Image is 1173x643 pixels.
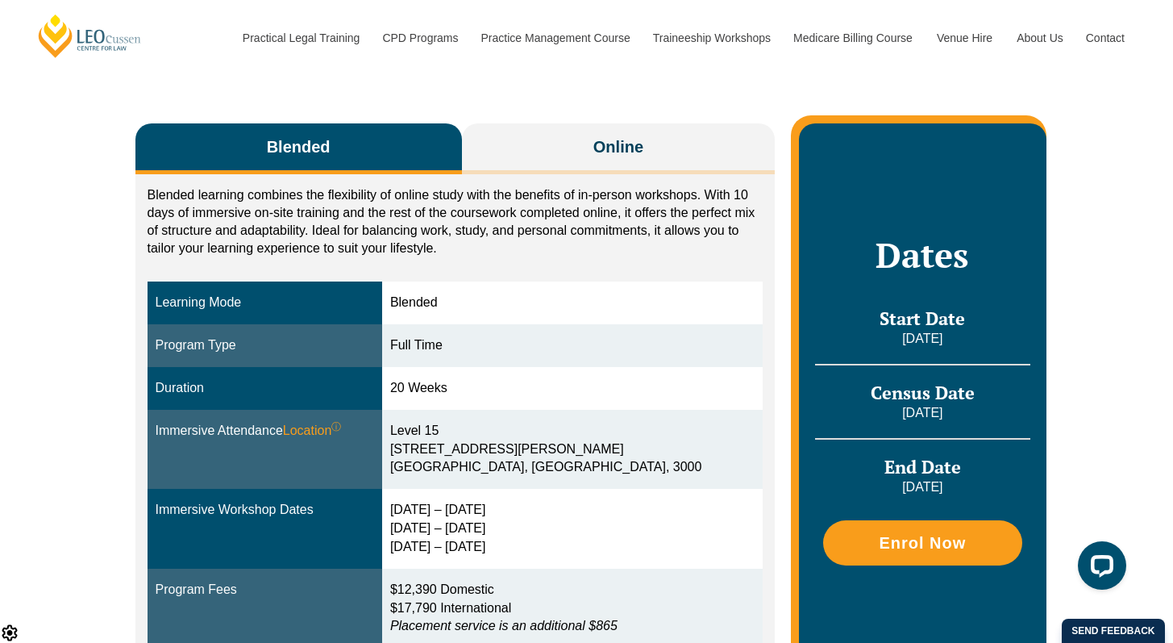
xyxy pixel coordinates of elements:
span: Enrol Now [879,535,966,551]
div: Full Time [390,336,755,355]
a: Enrol Now [823,520,1021,566]
a: Practice Management Course [469,3,641,73]
span: Online [593,136,643,158]
div: 20 Weeks [390,379,755,398]
div: Blended [390,294,755,312]
div: Immersive Workshop Dates [156,501,374,520]
a: CPD Programs [370,3,468,73]
a: Contact [1074,3,1137,73]
a: Traineeship Workshops [641,3,781,73]
sup: ⓘ [331,421,341,432]
a: Venue Hire [925,3,1005,73]
span: Start Date [880,307,965,330]
p: [DATE] [815,404,1029,422]
p: Blended learning combines the flexibility of online study with the benefits of in-person workshop... [148,186,763,257]
span: Blended [267,136,331,158]
h2: Dates [815,235,1029,275]
a: [PERSON_NAME] Centre for Law [36,13,144,59]
p: [DATE] [815,330,1029,348]
span: Census Date [871,381,975,404]
div: Immersive Attendance [156,422,374,440]
div: Program Fees [156,581,374,599]
a: Practical Legal Training [231,3,371,73]
span: End Date [884,455,961,478]
div: Duration [156,379,374,398]
a: About Us [1005,3,1074,73]
p: [DATE] [815,478,1029,496]
em: Placement service is an additional $865 [390,619,618,633]
div: Learning Mode [156,294,374,312]
span: $17,790 International [390,601,511,615]
div: Program Type [156,336,374,355]
div: Level 15 [STREET_ADDRESS][PERSON_NAME] [GEOGRAPHIC_DATA], [GEOGRAPHIC_DATA], 3000 [390,422,755,478]
div: [DATE] – [DATE] [DATE] – [DATE] [DATE] – [DATE] [390,501,755,557]
iframe: LiveChat chat widget [1065,535,1133,603]
span: Location [283,422,342,440]
a: Medicare Billing Course [781,3,925,73]
span: $12,390 Domestic [390,582,494,596]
